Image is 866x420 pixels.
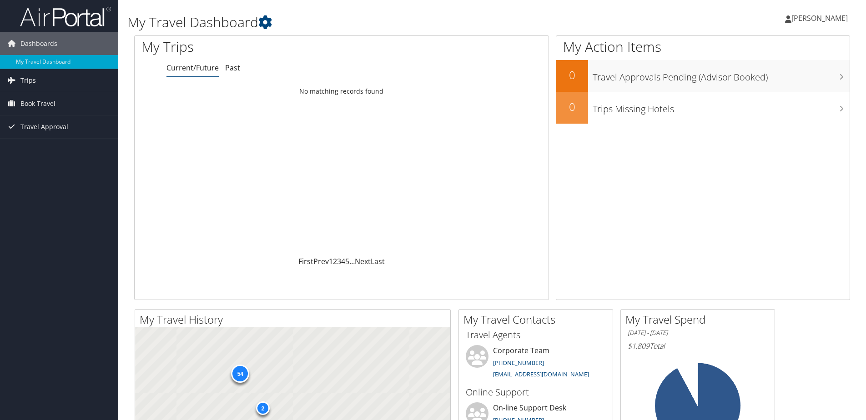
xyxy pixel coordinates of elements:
a: 5 [345,256,349,266]
a: [EMAIL_ADDRESS][DOMAIN_NAME] [493,370,589,378]
span: [PERSON_NAME] [791,13,848,23]
a: Last [371,256,385,266]
td: No matching records found [135,83,549,100]
span: Trips [20,69,36,92]
a: First [298,256,313,266]
h3: Trips Missing Hotels [593,98,850,115]
h6: Total [628,341,768,351]
li: Corporate Team [461,345,610,382]
h2: My Travel Contacts [463,312,613,327]
h3: Travel Approvals Pending (Advisor Booked) [593,66,850,84]
a: Next [355,256,371,266]
h2: 0 [556,67,588,83]
h2: 0 [556,99,588,115]
a: [PHONE_NUMBER] [493,359,544,367]
h6: [DATE] - [DATE] [628,329,768,337]
a: 0Travel Approvals Pending (Advisor Booked) [556,60,850,92]
a: Past [225,63,240,73]
div: 54 [231,365,249,383]
span: … [349,256,355,266]
h3: Travel Agents [466,329,606,341]
a: 2 [333,256,337,266]
span: Travel Approval [20,115,68,138]
h1: My Travel Dashboard [127,13,614,32]
h1: My Action Items [556,37,850,56]
span: Dashboards [20,32,57,55]
img: airportal-logo.png [20,6,111,27]
h2: My Travel Spend [625,312,775,327]
a: [PERSON_NAME] [785,5,857,32]
span: Book Travel [20,92,55,115]
h1: My Trips [141,37,369,56]
div: 2 [256,401,269,415]
a: 4 [341,256,345,266]
a: Current/Future [166,63,219,73]
a: 0Trips Missing Hotels [556,92,850,124]
a: 3 [337,256,341,266]
a: 1 [329,256,333,266]
a: Prev [313,256,329,266]
h3: Online Support [466,386,606,399]
h2: My Travel History [140,312,450,327]
span: $1,809 [628,341,649,351]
